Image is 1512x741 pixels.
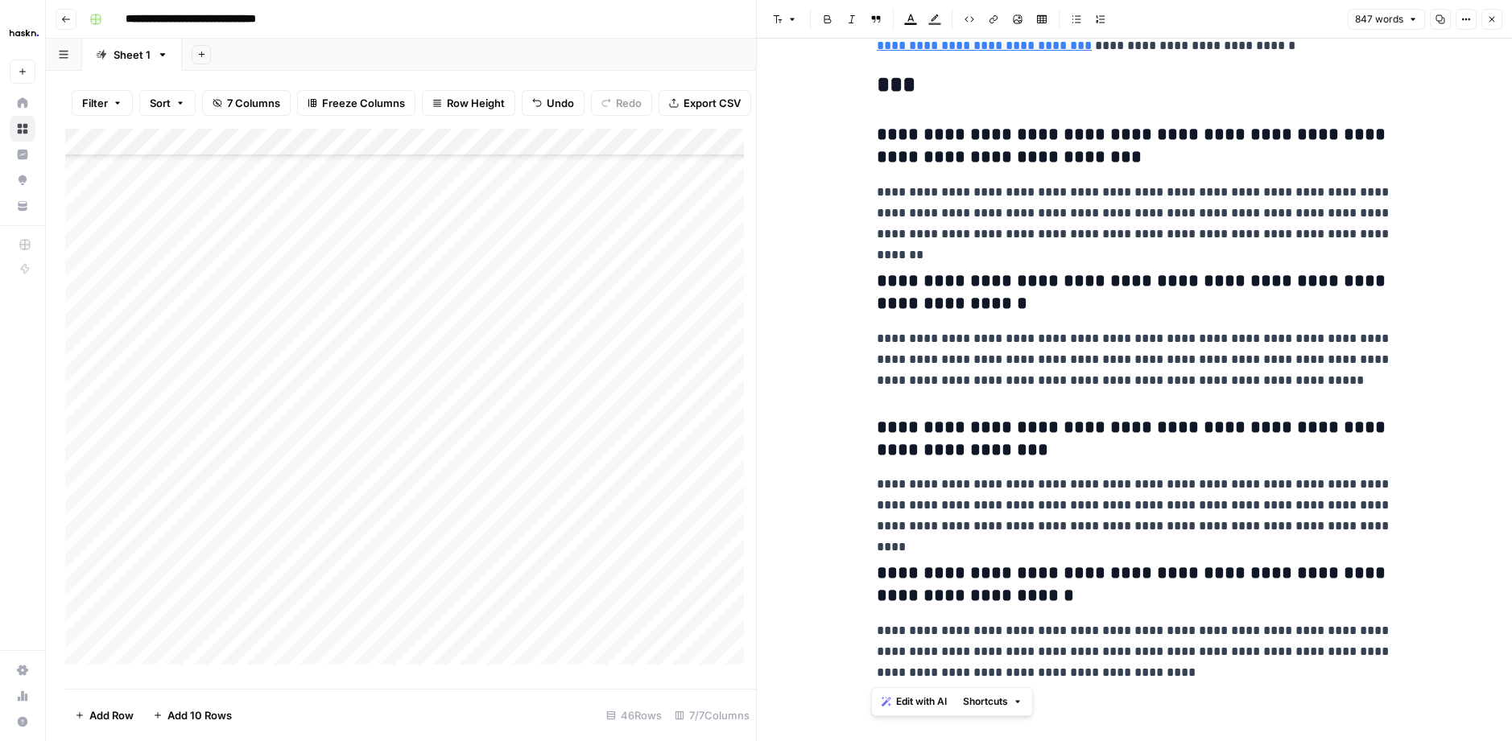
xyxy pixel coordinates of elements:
span: Add Row [89,707,134,723]
span: Redo [616,95,642,111]
img: Haskn Logo [10,19,39,47]
button: Add Row [65,702,143,728]
span: Add 10 Rows [167,707,232,723]
button: Filter [72,90,133,116]
button: Sort [139,90,196,116]
a: Insights [10,142,35,167]
a: Browse [10,116,35,142]
div: Sheet 1 [114,47,151,63]
a: Sheet 1 [82,39,182,71]
span: Row Height [447,95,505,111]
span: Filter [82,95,108,111]
button: Undo [522,90,585,116]
button: Add 10 Rows [143,702,242,728]
button: Row Height [422,90,515,116]
a: Settings [10,657,35,683]
button: Edit with AI [875,691,953,712]
button: Freeze Columns [297,90,415,116]
span: 7 Columns [227,95,280,111]
button: Redo [591,90,652,116]
span: 847 words [1355,12,1403,27]
a: Your Data [10,193,35,219]
a: Opportunities [10,167,35,193]
div: 7/7 Columns [668,702,756,728]
span: Undo [547,95,574,111]
button: Workspace: Haskn [10,13,35,53]
button: 847 words [1348,9,1425,30]
button: Shortcuts [956,691,1029,712]
span: Edit with AI [896,694,947,709]
button: Export CSV [659,90,751,116]
span: Export CSV [684,95,741,111]
button: 7 Columns [202,90,291,116]
div: 46 Rows [600,702,668,728]
span: Freeze Columns [322,95,405,111]
button: Help + Support [10,709,35,735]
span: Sort [150,95,171,111]
span: Shortcuts [963,694,1008,709]
a: Home [10,90,35,116]
a: Usage [10,683,35,709]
